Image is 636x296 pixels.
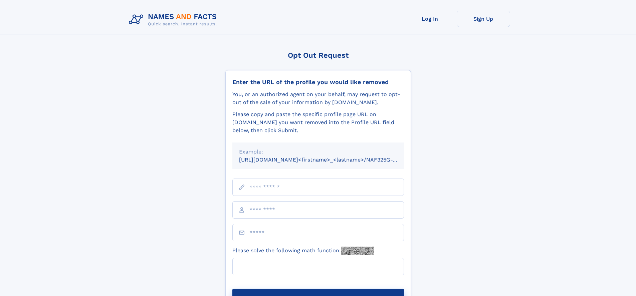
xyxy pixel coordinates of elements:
[403,11,457,27] a: Log In
[225,51,411,59] div: Opt Out Request
[232,110,404,134] div: Please copy and paste the specific profile page URL on [DOMAIN_NAME] you want removed into the Pr...
[126,11,222,29] img: Logo Names and Facts
[232,78,404,86] div: Enter the URL of the profile you would like removed
[232,90,404,106] div: You, or an authorized agent on your behalf, may request to opt-out of the sale of your informatio...
[239,148,397,156] div: Example:
[457,11,510,27] a: Sign Up
[232,247,374,255] label: Please solve the following math function:
[239,157,417,163] small: [URL][DOMAIN_NAME]<firstname>_<lastname>/NAF325G-xxxxxxxx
